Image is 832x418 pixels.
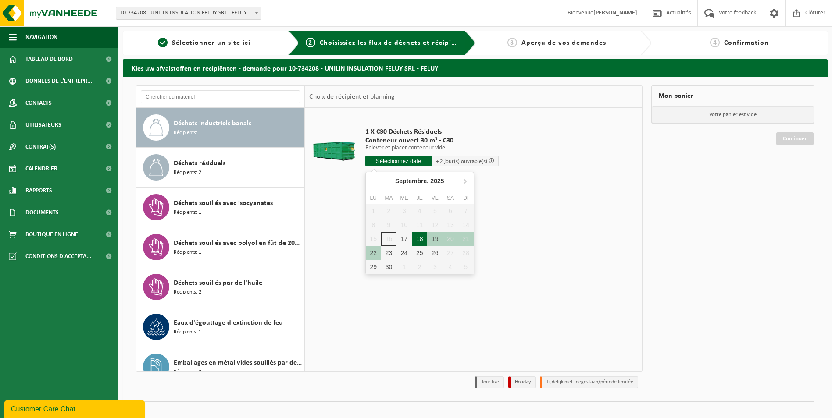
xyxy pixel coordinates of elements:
[392,174,448,188] div: Septembre,
[127,38,282,48] a: 1Sélectionner un site ici
[174,278,262,288] span: Déchets souillés par de l'huile
[136,267,304,307] button: Déchets souillés par de l'huile Récipients: 2
[174,238,302,248] span: Déchets souillés avec polyol en fût de 200lt
[174,288,201,297] span: Récipients: 2
[136,108,304,148] button: Déchets industriels banals Récipients: 1
[25,245,92,267] span: Conditions d'accepta...
[116,7,261,19] span: 10-734208 - UNILIN INSULATION FELUY SRL - FELUY
[174,368,201,376] span: Récipients: 2
[365,136,499,145] span: Conteneur ouvert 30 m³ - C30
[365,145,499,151] p: Enlever et placer conteneur vide
[174,118,251,129] span: Déchets industriels banals
[25,114,61,136] span: Utilisateurs
[365,128,499,136] span: 1 X C30 Déchets Résiduels
[521,39,606,46] span: Aperçu de vos demandes
[174,129,201,137] span: Récipients: 1
[381,260,396,274] div: 30
[396,232,412,246] div: 17
[136,307,304,347] button: Eaux d'égouttage d'extinction de feu Récipients: 1
[172,39,250,46] span: Sélectionner un site ici
[174,328,201,337] span: Récipients: 1
[381,246,396,260] div: 23
[458,194,474,202] div: Di
[710,38,720,47] span: 4
[174,358,302,368] span: Emballages en métal vides souillés par des substances dangereuses
[174,209,201,217] span: Récipients: 1
[396,246,412,260] div: 24
[412,246,427,260] div: 25
[158,38,168,47] span: 1
[427,194,443,202] div: Ve
[136,227,304,267] button: Déchets souillés avec polyol en fût de 200lt Récipients: 1
[381,194,396,202] div: Ma
[25,26,57,48] span: Navigation
[174,158,225,169] span: Déchets résiduels
[430,178,444,184] i: 2025
[136,148,304,188] button: Déchets résiduels Récipients: 2
[475,376,504,388] li: Jour fixe
[427,260,443,274] div: 3
[365,156,432,166] input: Sélectionnez date
[320,39,466,46] span: Choisissiez les flux de déchets et récipients
[25,92,52,114] span: Contacts
[25,180,52,202] span: Rapports
[396,260,412,274] div: 1
[427,246,443,260] div: 26
[4,399,146,418] iframe: chat widget
[593,10,637,16] strong: [PERSON_NAME]
[174,318,283,328] span: Eaux d'égouttage d'extinction de feu
[174,198,273,209] span: Déchets souillés avec isocyanates
[540,376,638,388] li: Tijdelijk niet toegestaan/période limitée
[427,232,443,246] div: 19
[412,232,427,246] div: 18
[116,7,261,20] span: 10-734208 - UNILIN INSULATION FELUY SRL - FELUY
[412,194,427,202] div: Je
[306,38,315,47] span: 2
[724,39,769,46] span: Confirmation
[366,194,381,202] div: Lu
[305,86,399,108] div: Choix de récipient et planning
[366,246,381,260] div: 22
[136,347,304,387] button: Emballages en métal vides souillés par des substances dangereuses Récipients: 2
[508,376,536,388] li: Holiday
[136,188,304,227] button: Déchets souillés avec isocyanates Récipients: 1
[412,260,427,274] div: 2
[174,169,201,177] span: Récipients: 2
[436,159,487,164] span: + 2 jour(s) ouvrable(s)
[141,90,300,103] input: Chercher du matériel
[123,59,828,76] h2: Kies uw afvalstoffen en recipiënten - demande pour 10-734208 - UNILIN INSULATION FELUY SRL - FELUY
[366,260,381,274] div: 29
[396,194,412,202] div: Me
[25,158,57,180] span: Calendrier
[25,136,56,158] span: Contrat(s)
[652,106,814,123] p: Votre panier est vide
[25,223,78,245] span: Boutique en ligne
[174,248,201,257] span: Récipients: 1
[25,70,93,92] span: Données de l'entrepr...
[25,48,73,70] span: Tableau de bord
[651,85,814,106] div: Mon panier
[776,132,814,145] a: Continuer
[443,194,458,202] div: Sa
[25,202,59,223] span: Documents
[507,38,517,47] span: 3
